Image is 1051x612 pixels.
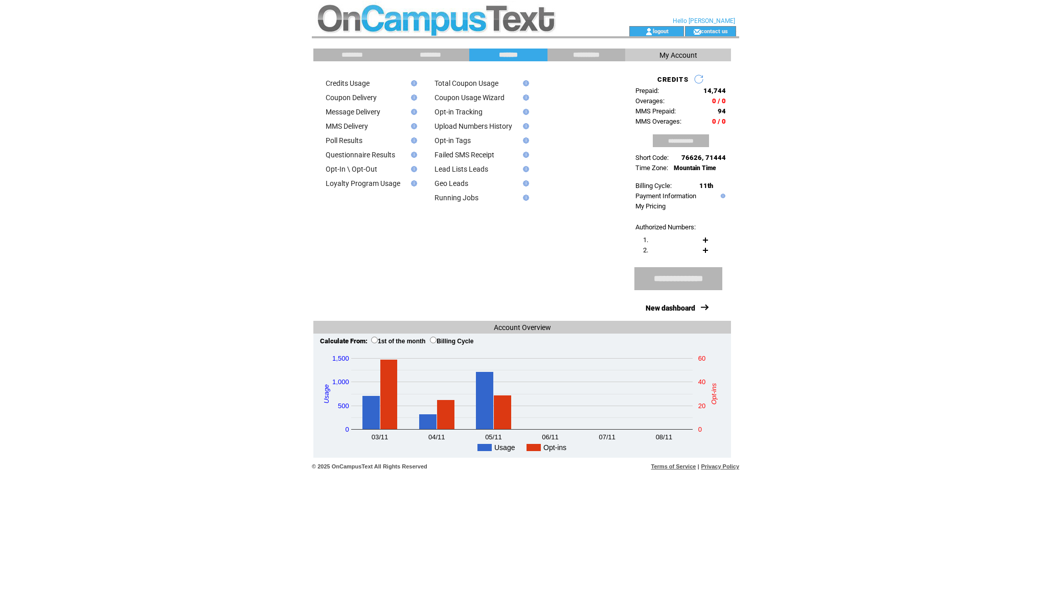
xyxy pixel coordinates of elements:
text: 04/11 [428,433,445,441]
a: Lead Lists Leads [435,165,488,173]
label: Billing Cycle [430,338,473,345]
img: help.gif [408,180,417,186]
text: 06/11 [542,433,559,441]
img: help.gif [408,95,417,101]
span: 76626, 71444 [681,154,726,161]
span: 0 / 0 [712,117,726,125]
img: help.gif [520,137,529,144]
span: Hello [PERSON_NAME] [673,17,735,25]
span: 94 [718,107,726,115]
span: Authorized Numbers: [635,223,696,231]
img: help.gif [520,80,529,86]
a: Geo Leads [435,179,468,187]
span: 0 / 0 [712,97,726,105]
a: Message Delivery [326,108,380,116]
a: Failed SMS Receipt [435,151,494,159]
img: help.gif [520,95,529,101]
label: 1st of the month [371,338,425,345]
a: MMS Delivery [326,122,368,130]
span: Account Overview [494,323,551,332]
text: Opt-ins [543,443,566,452]
span: Mountain Time [674,164,716,172]
a: New dashboard [646,304,695,312]
span: MMS Overages: [635,117,681,125]
a: Payment Information [635,192,696,200]
img: help.gif [520,180,529,186]
text: Opt-ins [710,383,718,405]
span: 11th [699,182,713,190]
text: 60 [698,355,705,362]
a: Credits Usage [326,79,370,87]
img: help.gif [520,166,529,172]
text: 0 [698,426,702,433]
span: Short Code: [635,154,669,161]
img: help.gif [408,152,417,158]
a: Loyalty Program Usage [326,179,400,187]
span: Overages: [635,97,665,105]
img: help.gif [408,123,417,129]
a: Questionnaire Results [326,151,395,159]
a: My Pricing [635,202,666,210]
span: © 2025 OnCampusText All Rights Reserved [312,463,427,469]
a: Running Jobs [435,194,478,202]
a: Coupon Usage Wizard [435,93,505,102]
span: MMS Prepaid: [635,107,676,115]
text: Usage [323,384,330,404]
img: help.gif [408,80,417,86]
img: account_icon.gif [645,28,653,36]
text: 1,500 [332,355,349,362]
text: 0 [345,426,349,433]
a: Coupon Delivery [326,93,377,102]
text: 20 [698,402,705,410]
span: Prepaid: [635,87,659,95]
img: help.gif [520,109,529,115]
span: Calculate From: [320,337,368,345]
text: 05/11 [485,433,502,441]
input: 1st of the month [371,337,378,343]
a: logout [653,28,669,34]
svg: A chart. [321,353,723,455]
a: Total Coupon Usage [435,79,498,87]
text: 08/11 [656,433,673,441]
span: Billing Cycle: [635,182,672,190]
a: Terms of Service [651,463,696,469]
img: help.gif [408,137,417,144]
img: contact_us_icon.gif [693,28,701,36]
span: CREDITS [657,76,689,83]
img: help.gif [408,166,417,172]
text: 07/11 [599,433,615,441]
a: Poll Results [326,136,362,145]
text: 03/11 [372,433,389,441]
input: Billing Cycle [430,337,437,343]
span: Time Zone: [635,164,668,172]
img: help.gif [520,152,529,158]
a: Opt-in Tracking [435,108,483,116]
img: help.gif [408,109,417,115]
span: 14,744 [703,87,726,95]
a: Upload Numbers History [435,122,512,130]
text: 1,000 [332,378,349,386]
img: help.gif [520,123,529,129]
a: Privacy Policy [701,463,739,469]
text: 40 [698,378,705,386]
text: Usage [494,443,515,452]
span: My Account [659,51,697,59]
a: Opt-In \ Opt-Out [326,165,377,173]
span: 1. [643,236,648,244]
img: help.gif [520,195,529,201]
img: help.gif [718,194,725,198]
a: Opt-in Tags [435,136,471,145]
span: 2. [643,246,648,254]
span: | [698,463,699,469]
text: 500 [338,402,349,410]
a: contact us [701,28,728,34]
